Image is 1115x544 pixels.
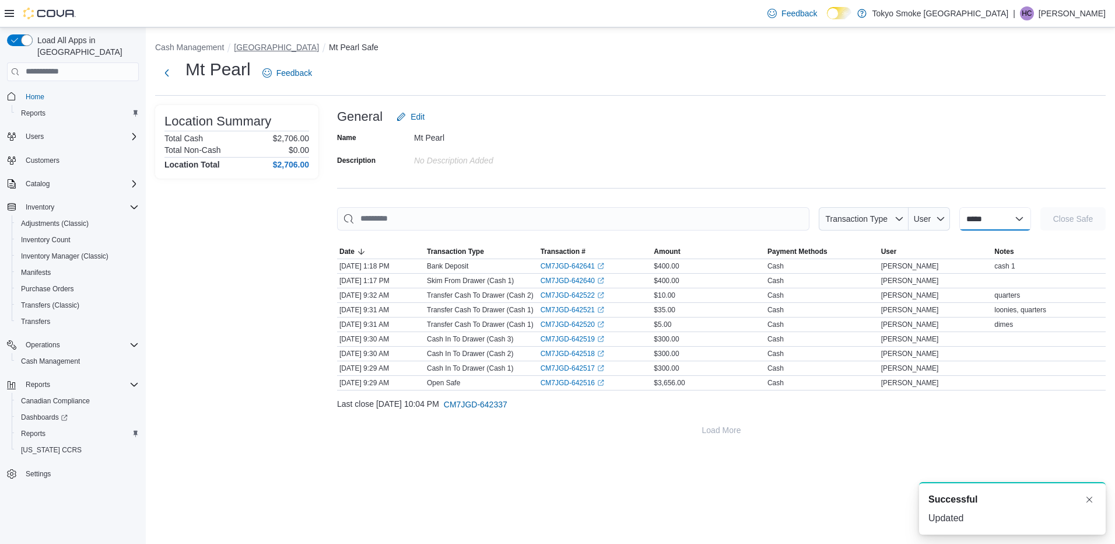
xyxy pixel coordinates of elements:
[767,364,784,373] div: Cash
[21,445,82,455] span: [US_STATE] CCRS
[12,105,143,121] button: Reports
[597,379,604,386] svg: External link
[597,263,604,270] svg: External link
[819,207,909,231] button: Transaction Type
[337,259,425,273] div: [DATE] 1:18 PM
[337,245,425,259] button: Date
[21,200,59,214] button: Inventory
[541,276,604,285] a: CM7JGD-642640External link
[21,357,80,366] span: Cash Management
[21,396,90,406] span: Canadian Compliance
[12,313,143,330] button: Transfers
[164,134,203,143] h6: Total Cash
[763,2,822,25] a: Feedback
[21,378,139,392] span: Reports
[541,378,604,388] a: CM7JGD-642516External link
[881,364,939,373] span: [PERSON_NAME]
[337,133,356,142] label: Name
[273,134,309,143] p: $2,706.00
[872,6,1009,20] p: Tokyo Smoke [GEOGRAPHIC_DATA]
[427,320,534,329] p: Transfer Cash To Drawer (Cash 1)
[337,393,1106,416] div: Last close [DATE] 10:04 PM
[21,177,139,191] span: Catalog
[881,305,939,315] span: [PERSON_NAME]
[21,200,139,214] span: Inventory
[12,215,143,232] button: Adjustments (Classic)
[439,393,512,416] button: CM7JGD-642337
[767,378,784,388] div: Cash
[12,442,143,458] button: [US_STATE] CCRS
[928,493,977,507] span: Successful
[2,199,143,215] button: Inventory
[541,305,604,315] a: CM7JGD-642521External link
[654,364,679,373] span: $300.00
[16,427,139,441] span: Reports
[16,282,79,296] a: Purchase Orders
[827,7,851,19] input: Dark Mode
[1053,213,1093,225] span: Close Safe
[781,8,817,19] span: Feedback
[2,176,143,192] button: Catalog
[16,315,139,329] span: Transfers
[21,429,45,438] span: Reports
[597,350,604,357] svg: External link
[444,399,507,410] span: CM7JGD-642337
[7,83,139,513] nav: Complex example
[337,156,376,165] label: Description
[337,361,425,375] div: [DATE] 9:29 AM
[597,336,604,343] svg: External link
[427,276,514,285] p: Skim From Drawer (Cash 1)
[16,298,84,312] a: Transfers (Classic)
[654,320,671,329] span: $5.00
[21,413,68,422] span: Dashboards
[16,249,113,263] a: Inventory Manager (Classic)
[21,317,50,326] span: Transfers
[12,409,143,426] a: Dashboards
[337,318,425,332] div: [DATE] 9:31 AM
[155,41,1106,55] nav: An example of EuiBreadcrumbs
[654,276,679,285] span: $400.00
[16,354,139,368] span: Cash Management
[16,217,93,231] a: Adjustments (Classic)
[16,106,139,120] span: Reports
[329,43,378,52] button: Mt Pearl Safe
[411,111,425,123] span: Edit
[16,443,139,457] span: Washington CCRS
[16,298,139,312] span: Transfers (Classic)
[21,219,89,228] span: Adjustments (Classic)
[21,235,71,245] span: Inventory Count
[1040,207,1106,231] button: Close Safe
[21,154,64,168] a: Customers
[12,297,143,313] button: Transfers (Classic)
[928,493,1096,507] div: Notification
[414,151,570,165] div: No Description added
[164,145,221,155] h6: Total Non-Cash
[164,160,220,169] h4: Location Total
[654,334,679,344] span: $300.00
[185,58,251,81] h1: Mt Pearl
[827,19,828,20] span: Dark Mode
[994,247,1014,256] span: Notes
[12,248,143,264] button: Inventory Manager (Classic)
[427,364,514,373] p: Cash In To Drawer (Cash 1)
[654,305,675,315] span: $35.00
[541,291,604,300] a: CM7JGD-642522External link
[12,264,143,281] button: Manifests
[881,291,939,300] span: [PERSON_NAME]
[928,511,1096,525] div: Updated
[26,203,54,212] span: Inventory
[767,320,784,329] div: Cash
[541,320,604,329] a: CM7JGD-642520External link
[155,43,224,52] button: Cash Management
[767,247,828,256] span: Payment Methods
[26,469,51,479] span: Settings
[16,217,139,231] span: Adjustments (Classic)
[2,376,143,393] button: Reports
[337,347,425,361] div: [DATE] 9:30 AM
[16,354,85,368] a: Cash Management
[23,8,76,19] img: Cova
[425,245,538,259] button: Transaction Type
[538,245,652,259] button: Transaction #
[26,92,44,102] span: Home
[1013,6,1015,20] p: |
